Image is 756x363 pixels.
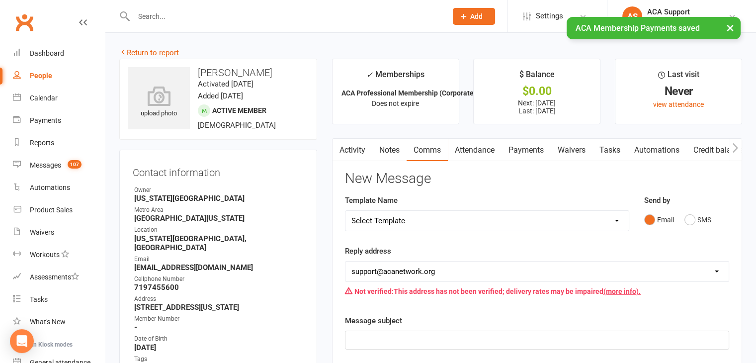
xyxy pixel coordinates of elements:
strong: 7197455600 [134,283,304,292]
a: Automations [627,139,686,162]
strong: [US_STATE][GEOGRAPHIC_DATA], [GEOGRAPHIC_DATA] [134,234,304,252]
div: Tasks [30,295,48,303]
a: Credit balance [686,139,751,162]
div: Email [134,255,304,264]
h3: Contact information [133,163,304,178]
time: Activated [DATE] [198,80,253,89]
a: Workouts [13,244,105,266]
strong: Not verified: [354,287,394,295]
a: Activity [333,139,372,162]
strong: ACA Professional Membership (Corporate) [341,89,476,97]
div: ACA Network [647,16,690,25]
a: Comms [407,139,448,162]
div: Automations [30,183,70,191]
a: Reports [13,132,105,154]
strong: [GEOGRAPHIC_DATA][US_STATE] [134,214,304,223]
a: Waivers [551,139,592,162]
div: People [30,72,52,80]
a: Waivers [13,221,105,244]
a: view attendance [653,100,704,108]
strong: [DATE] [134,343,304,352]
a: Calendar [13,87,105,109]
div: Member Number [134,314,304,324]
a: Payments [502,139,551,162]
label: Reply address [345,245,391,257]
div: Messages [30,161,61,169]
a: Return to report [119,48,179,57]
a: Tasks [592,139,627,162]
div: Payments [30,116,61,124]
a: Notes [372,139,407,162]
span: Does not expire [372,99,419,107]
strong: [STREET_ADDRESS][US_STATE] [134,303,304,312]
strong: [US_STATE][GEOGRAPHIC_DATA] [134,194,304,203]
strong: - [134,323,304,332]
a: Messages 107 [13,154,105,177]
div: Cellphone Number [134,274,304,284]
span: Settings [536,5,563,27]
a: Assessments [13,266,105,288]
div: What's New [30,318,66,326]
div: ACA Membership Payments saved [567,17,741,39]
a: People [13,65,105,87]
a: Dashboard [13,42,105,65]
a: Product Sales [13,199,105,221]
div: Product Sales [30,206,73,214]
h3: New Message [345,171,729,186]
div: Metro Area [134,205,304,215]
span: Add [470,12,483,20]
strong: [EMAIL_ADDRESS][DOMAIN_NAME] [134,263,304,272]
span: 107 [68,160,82,169]
div: Owner [134,185,304,195]
time: Added [DATE] [198,91,243,100]
div: AS [622,6,642,26]
a: Clubworx [12,10,37,35]
label: Send by [644,194,670,206]
a: What's New [13,311,105,333]
div: ACA Support [647,7,690,16]
a: Attendance [448,139,502,162]
a: Payments [13,109,105,132]
div: Dashboard [30,49,64,57]
div: Open Intercom Messenger [10,329,34,353]
p: Next: [DATE] Last: [DATE] [483,99,591,115]
div: Workouts [30,251,60,259]
a: Automations [13,177,105,199]
button: Email [644,210,674,229]
button: SMS [684,210,711,229]
div: Location [134,225,304,235]
a: Tasks [13,288,105,311]
div: Calendar [30,94,58,102]
button: × [721,17,739,38]
label: Template Name [345,194,398,206]
button: Add [453,8,495,25]
div: Waivers [30,228,54,236]
h3: [PERSON_NAME] [128,67,309,78]
div: upload photo [128,86,190,119]
span: Active member [212,106,266,114]
a: (more info). [603,287,641,295]
input: Search... [131,9,440,23]
div: Memberships [366,68,424,87]
div: $0.00 [483,86,591,96]
div: Address [134,294,304,304]
div: $ Balance [519,68,555,86]
i: ✓ [366,70,373,80]
div: Reports [30,139,54,147]
div: Assessments [30,273,79,281]
div: Never [624,86,733,96]
span: [DEMOGRAPHIC_DATA] [198,121,276,130]
label: Message subject [345,315,402,327]
div: This address has not been verified; delivery rates may be impaired [345,282,729,301]
div: Date of Birth [134,334,304,344]
div: Last visit [658,68,699,86]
